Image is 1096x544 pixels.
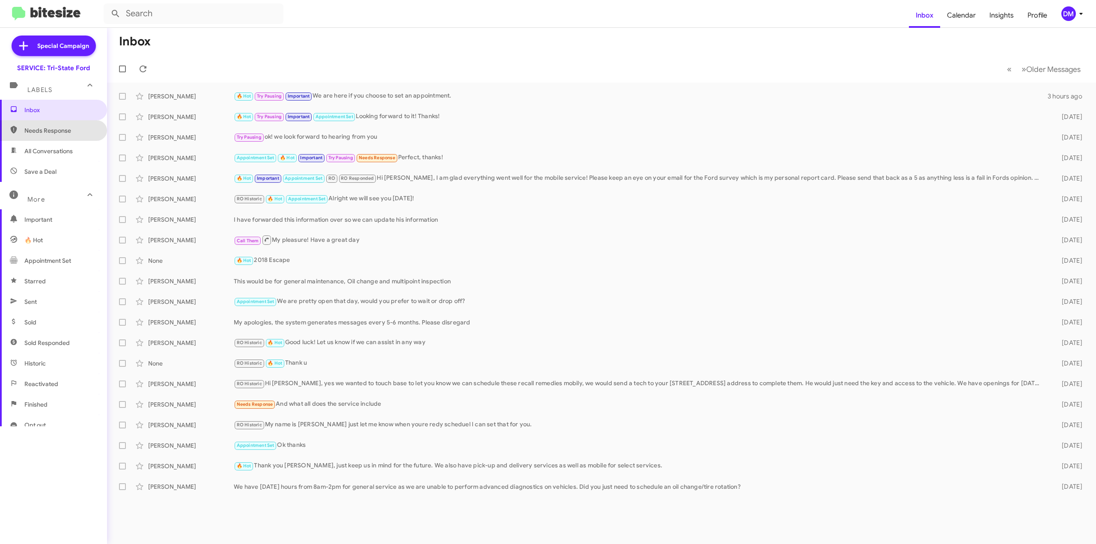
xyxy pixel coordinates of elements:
[148,92,234,101] div: [PERSON_NAME]
[148,113,234,121] div: [PERSON_NAME]
[24,339,70,347] span: Sold Responded
[1045,482,1089,491] div: [DATE]
[234,277,1045,285] div: This would be for general maintenance, Oil change and multipoint inspection
[24,359,46,368] span: Historic
[234,153,1045,163] div: Perfect, thanks!
[268,360,282,366] span: 🔥 Hot
[1061,6,1076,21] div: DM
[148,441,234,450] div: [PERSON_NAME]
[359,155,395,161] span: Needs Response
[1045,421,1089,429] div: [DATE]
[148,236,234,244] div: [PERSON_NAME]
[24,106,97,114] span: Inbox
[1045,339,1089,347] div: [DATE]
[237,114,251,119] span: 🔥 Hot
[237,463,251,469] span: 🔥 Hot
[104,3,283,24] input: Search
[1045,133,1089,142] div: [DATE]
[1045,380,1089,388] div: [DATE]
[237,196,262,202] span: RO Historic
[234,482,1045,491] div: We have [DATE] hours from 8am-2pm for general service as we are unable to perform advanced diagno...
[17,64,90,72] div: SERVICE: Tri-State Ford
[148,462,234,470] div: [PERSON_NAME]
[280,155,295,161] span: 🔥 Hot
[1045,113,1089,121] div: [DATE]
[300,155,322,161] span: Important
[237,360,262,366] span: RO Historic
[148,133,234,142] div: [PERSON_NAME]
[24,277,46,285] span: Starred
[234,420,1045,430] div: My name is [PERSON_NAME] just let me know when youre redy scheduel I can set that for you.
[1045,441,1089,450] div: [DATE]
[148,154,234,162] div: [PERSON_NAME]
[1045,195,1089,203] div: [DATE]
[234,338,1045,348] div: Good luck! Let us know if we can assist in any way
[237,258,251,263] span: 🔥 Hot
[1045,236,1089,244] div: [DATE]
[237,238,259,244] span: Call Them
[237,422,262,428] span: RO Historic
[37,42,89,50] span: Special Campaign
[257,114,282,119] span: Try Pausing
[148,339,234,347] div: [PERSON_NAME]
[234,318,1045,327] div: My apologies, the system generates messages every 5-6 months. Please disregard
[237,93,251,99] span: 🔥 Hot
[24,236,43,244] span: 🔥 Hot
[234,235,1045,245] div: My pleasure! Have a great day
[237,401,273,407] span: Needs Response
[234,215,1045,224] div: I have forwarded this information over so we can update his information
[1022,64,1026,74] span: »
[257,175,279,181] span: Important
[316,114,353,119] span: Appointment Set
[119,35,151,48] h1: Inbox
[24,215,97,224] span: Important
[1045,174,1089,183] div: [DATE]
[1021,3,1054,28] a: Profile
[234,399,1045,409] div: And what all does the service include
[1045,154,1089,162] div: [DATE]
[148,318,234,327] div: [PERSON_NAME]
[148,277,234,285] div: [PERSON_NAME]
[148,256,234,265] div: None
[234,358,1045,368] div: Thank u
[24,147,73,155] span: All Conversations
[1045,400,1089,409] div: [DATE]
[237,299,274,304] span: Appointment Set
[1002,60,1017,78] button: Previous
[257,93,282,99] span: Try Pausing
[237,134,262,140] span: Try Pausing
[24,380,58,388] span: Reactivated
[234,194,1045,204] div: Alright we will see you [DATE]!
[909,3,940,28] a: Inbox
[1045,462,1089,470] div: [DATE]
[148,400,234,409] div: [PERSON_NAME]
[288,114,310,119] span: Important
[148,380,234,388] div: [PERSON_NAME]
[234,440,1045,450] div: Ok thanks
[148,297,234,306] div: [PERSON_NAME]
[1045,92,1089,101] div: 3 hours ago
[24,421,46,429] span: Opt out
[328,155,353,161] span: Try Pausing
[148,359,234,368] div: None
[237,443,274,448] span: Appointment Set
[234,297,1045,306] div: We are pretty open that day, would you prefer to wait or drop off?
[27,86,52,94] span: Labels
[148,482,234,491] div: [PERSON_NAME]
[237,340,262,345] span: RO Historic
[234,461,1045,471] div: Thank you [PERSON_NAME], just keep us in mind for the future. We also have pick-up and delivery s...
[1002,60,1086,78] nav: Page navigation example
[234,173,1045,183] div: Hi [PERSON_NAME], I am glad everything went well for the mobile service! Please keep an eye on yo...
[1026,65,1081,74] span: Older Messages
[1045,318,1089,327] div: [DATE]
[234,132,1045,142] div: ok! we look forward to hearing from you
[328,175,335,181] span: RO
[234,256,1045,265] div: 2018 Escape
[341,175,374,181] span: RO Responded
[1045,359,1089,368] div: [DATE]
[237,175,251,181] span: 🔥 Hot
[1045,297,1089,306] div: [DATE]
[234,379,1045,389] div: Hi [PERSON_NAME], yes we wanted to touch base to let you know we can schedule these recall remedi...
